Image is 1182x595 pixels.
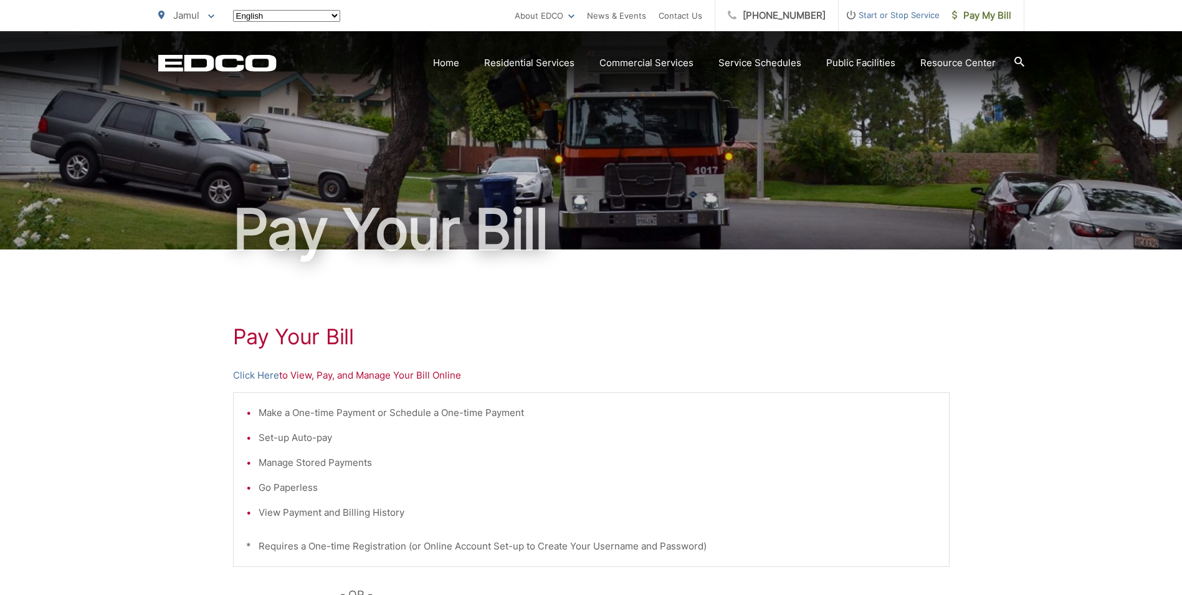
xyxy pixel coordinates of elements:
[259,480,937,495] li: Go Paperless
[233,368,950,383] p: to View, Pay, and Manage Your Bill Online
[158,54,277,72] a: EDCD logo. Return to the homepage.
[587,8,646,23] a: News & Events
[433,56,459,70] a: Home
[233,10,340,22] select: Select a language
[718,56,801,70] a: Service Schedules
[158,198,1024,261] h1: Pay Your Bill
[659,8,702,23] a: Contact Us
[259,430,937,445] li: Set-up Auto-pay
[259,455,937,470] li: Manage Stored Payments
[233,368,279,383] a: Click Here
[173,9,199,21] span: Jamul
[599,56,693,70] a: Commercial Services
[259,505,937,520] li: View Payment and Billing History
[233,324,950,349] h1: Pay Your Bill
[952,8,1011,23] span: Pay My Bill
[259,405,937,420] li: Make a One-time Payment or Schedule a One-time Payment
[920,56,996,70] a: Resource Center
[515,8,574,23] a: About EDCO
[826,56,895,70] a: Public Facilities
[484,56,574,70] a: Residential Services
[246,539,937,554] p: * Requires a One-time Registration (or Online Account Set-up to Create Your Username and Password)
